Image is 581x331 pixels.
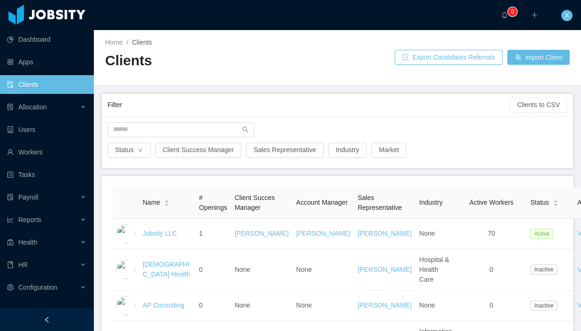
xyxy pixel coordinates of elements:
[105,38,122,46] a: Home
[553,202,558,205] i: icon: caret-down
[18,103,47,111] span: Allocation
[132,38,152,46] span: Clients
[530,300,557,311] span: Inactive
[553,199,558,205] div: Sort
[116,260,135,279] img: 6a8e90c0-fa44-11e7-aaa7-9da49113f530_5a5d50e77f870-400w.png
[510,98,567,113] button: Clients to CSV
[18,261,28,269] span: HR
[296,266,312,273] span: None
[7,53,86,71] a: icon: appstoreApps
[164,199,169,205] div: Sort
[456,249,527,291] td: 0
[7,104,14,110] i: icon: solution
[235,194,275,211] span: Client Succes Manager
[7,239,14,246] i: icon: medicine-box
[7,143,86,162] a: icon: userWorkers
[155,143,242,158] button: Client Success Manager
[195,249,231,291] td: 0
[358,266,412,273] a: [PERSON_NAME]
[164,202,169,205] i: icon: caret-down
[7,194,14,200] i: icon: file-protect
[358,301,412,309] a: [PERSON_NAME]
[507,50,570,65] button: icon: usergroup-addImport Client
[235,266,250,273] span: None
[7,262,14,268] i: icon: book
[530,198,549,208] span: Status
[530,264,557,275] span: Inactive
[565,10,569,21] span: X
[7,284,14,291] i: icon: setting
[235,230,289,237] a: [PERSON_NAME]
[199,194,227,211] span: # Openings
[531,12,538,18] i: icon: plus
[235,301,250,309] span: None
[7,120,86,139] a: icon: robotUsers
[7,75,86,94] a: icon: auditClients
[553,199,558,202] i: icon: caret-up
[296,199,348,206] span: Account Manager
[18,193,38,201] span: Payroll
[7,30,86,49] a: icon: pie-chartDashboard
[164,199,169,202] i: icon: caret-up
[116,296,135,315] img: 6a95fc60-fa44-11e7-a61b-55864beb7c96_5a5d513336692-400w.png
[105,51,337,70] h2: Clients
[143,301,184,309] a: AP Consulting
[508,7,517,16] sup: 0
[469,199,513,206] span: Active Workers
[143,198,160,208] span: Name
[358,194,402,211] span: Sales Representative
[296,301,312,309] span: None
[107,96,510,114] div: Filter
[199,230,203,237] span: 1
[7,216,14,223] i: icon: line-chart
[419,256,449,283] span: Hospital & Health Care
[358,230,412,237] a: [PERSON_NAME]
[419,301,435,309] span: None
[242,126,249,133] i: icon: search
[195,291,231,321] td: 0
[143,230,177,237] a: Jobsity LLC
[296,230,350,237] a: [PERSON_NAME]
[18,284,57,291] span: Configuration
[371,143,406,158] button: Market
[456,219,527,249] td: 70
[456,291,527,321] td: 0
[116,224,135,243] img: dc41d540-fa30-11e7-b498-73b80f01daf1_657caab8ac997-400w.png
[419,230,435,237] span: None
[107,143,151,158] button: Statusicon: down
[329,143,367,158] button: Industry
[246,143,323,158] button: Sales Representative
[395,50,503,65] button: icon: exportExport Candidates Referrals
[419,199,443,206] span: Industry
[126,38,128,46] span: /
[501,12,508,18] i: icon: bell
[18,239,37,246] span: Health
[143,261,190,278] a: [DEMOGRAPHIC_DATA] Health
[7,165,86,184] a: icon: profileTasks
[18,216,41,223] span: Reports
[530,229,553,239] span: Active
